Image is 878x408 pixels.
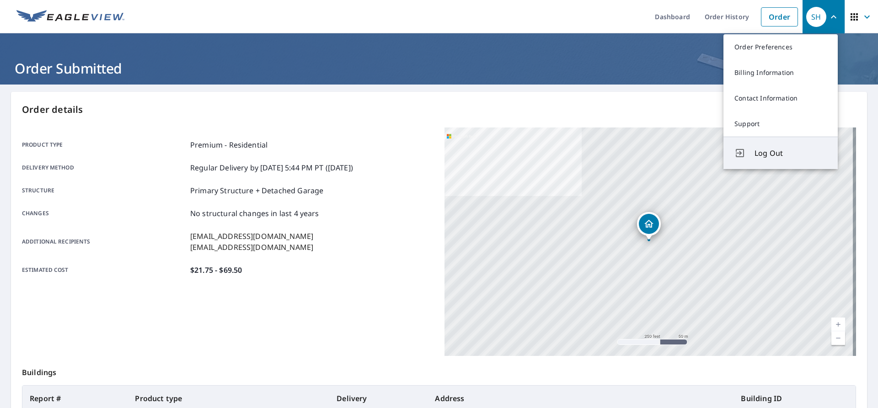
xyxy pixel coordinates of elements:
[755,148,827,159] span: Log Out
[22,208,187,219] p: Changes
[637,212,661,240] div: Dropped pin, building 1, Residential property, 300 Littlefield St Cheboygan, MI 49721
[22,356,856,385] p: Buildings
[190,265,242,276] p: $21.75 - $69.50
[190,162,353,173] p: Regular Delivery by [DATE] 5:44 PM PT ([DATE])
[831,331,845,345] a: Current Level 17, Zoom Out
[22,103,856,117] p: Order details
[723,137,838,169] button: Log Out
[190,242,313,253] p: [EMAIL_ADDRESS][DOMAIN_NAME]
[22,162,187,173] p: Delivery method
[16,10,124,24] img: EV Logo
[806,7,826,27] div: SH
[723,34,838,60] a: Order Preferences
[190,208,319,219] p: No structural changes in last 4 years
[22,139,187,150] p: Product type
[761,7,798,26] a: Order
[22,185,187,196] p: Structure
[11,59,867,78] h1: Order Submitted
[723,85,838,111] a: Contact Information
[190,185,323,196] p: Primary Structure + Detached Garage
[723,60,838,85] a: Billing Information
[190,139,268,150] p: Premium - Residential
[190,231,313,242] p: [EMAIL_ADDRESS][DOMAIN_NAME]
[22,265,187,276] p: Estimated cost
[831,318,845,331] a: Current Level 17, Zoom In
[22,231,187,253] p: Additional recipients
[723,111,838,137] a: Support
